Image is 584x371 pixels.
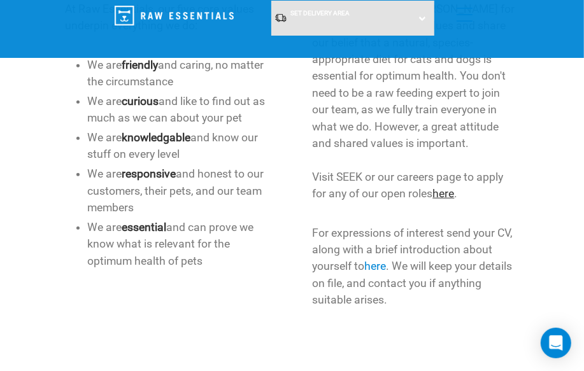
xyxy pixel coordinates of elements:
[541,328,571,358] div: Open Intercom Messenger
[122,167,176,180] strong: responsive
[87,129,272,163] li: We are and know our stuff on every level
[290,10,350,17] span: Set Delivery Area
[432,187,454,200] a: here
[364,260,386,272] a: here
[312,1,519,202] p: We're always on the [PERSON_NAME] for people who share our values and share our belief that a nat...
[87,165,272,216] li: We are and honest to our customers, their pets, and our team members
[122,221,166,234] strong: essential
[274,13,287,23] img: van-moving.png
[122,59,158,71] strong: friendly
[122,95,159,108] strong: curious
[115,6,234,25] img: Raw Essentials Logo
[87,219,272,269] li: We are and can prove we know what is relevant for the optimum health of pets
[87,57,272,90] li: We are and caring, no matter the circumstance
[312,225,519,309] p: For expressions of interest send your CV, along with a brief introduction about yourself to . We ...
[122,131,190,144] strong: knowledgable
[87,93,272,127] li: We are and like to find out as much as we can about your pet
